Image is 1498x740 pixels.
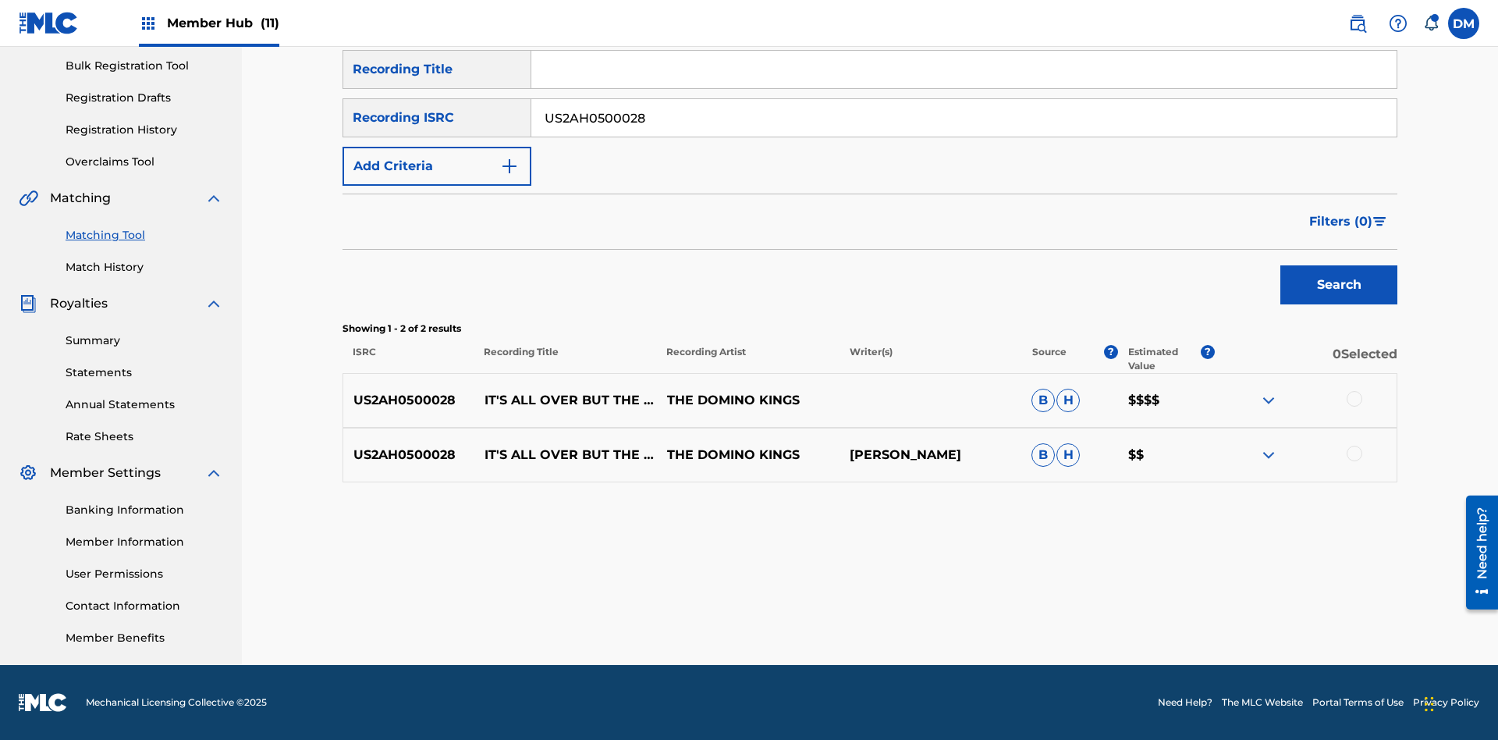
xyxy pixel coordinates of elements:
[50,464,161,482] span: Member Settings
[1158,696,1212,710] a: Need Help?
[474,345,656,373] p: Recording Title
[66,502,223,518] a: Banking Information
[500,157,519,176] img: 9d2ae6d4665cec9f34b9.svg
[1348,14,1367,33] img: search
[1031,443,1055,467] span: B
[1425,681,1434,728] div: Drag
[1413,696,1479,710] a: Privacy Policy
[1259,391,1278,410] img: expand
[839,446,1021,464] p: [PERSON_NAME]
[474,391,657,410] p: IT'S ALL OVER BUT THE CRYING
[19,294,37,313] img: Royalties
[66,227,223,244] a: Matching Tool
[50,294,108,313] span: Royalties
[1056,443,1080,467] span: H
[1128,345,1200,373] p: Estimated Value
[1448,8,1479,39] div: User Menu
[1423,16,1439,31] div: Notifications
[839,345,1021,373] p: Writer(s)
[50,189,111,208] span: Matching
[1300,202,1397,241] button: Filters (0)
[656,391,839,410] p: THE DOMINO KINGS
[343,50,1397,312] form: Search Form
[66,429,223,445] a: Rate Sheets
[66,365,223,381] a: Statements
[66,598,223,614] a: Contact Information
[1032,345,1067,373] p: Source
[343,391,474,410] p: US2AH0500028
[66,534,223,550] a: Member Information
[19,189,38,208] img: Matching
[1312,696,1404,710] a: Portal Terms of Use
[1342,8,1373,39] a: Public Search
[1454,489,1498,617] iframe: Resource Center
[1031,389,1055,412] span: B
[86,696,267,710] span: Mechanical Licensing Collective © 2025
[19,693,67,712] img: logo
[66,333,223,349] a: Summary
[343,322,1397,336] p: Showing 1 - 2 of 2 results
[1056,389,1080,412] span: H
[261,16,279,30] span: (11)
[66,58,223,74] a: Bulk Registration Tool
[343,446,474,464] p: US2AH0500028
[1389,14,1407,33] img: help
[1201,345,1215,359] span: ?
[66,566,223,582] a: User Permissions
[1104,345,1118,359] span: ?
[66,630,223,646] a: Member Benefits
[167,14,279,32] span: Member Hub
[1309,212,1372,231] span: Filters ( 0 )
[1215,345,1397,373] p: 0 Selected
[66,154,223,170] a: Overclaims Tool
[204,294,223,313] img: expand
[1383,8,1414,39] div: Help
[19,12,79,34] img: MLC Logo
[343,345,474,373] p: ISRC
[1118,446,1215,464] p: $$
[474,446,657,464] p: IT'S ALL OVER BUT THE CRYING
[656,345,839,373] p: Recording Artist
[66,259,223,276] a: Match History
[139,14,158,33] img: Top Rightsholders
[19,464,37,482] img: Member Settings
[343,147,531,186] button: Add Criteria
[204,189,223,208] img: expand
[66,397,223,413] a: Annual Statements
[1118,391,1215,410] p: $$$$
[656,446,839,464] p: THE DOMINO KINGS
[1222,696,1303,710] a: The MLC Website
[66,90,223,106] a: Registration Drafts
[1420,665,1498,740] iframe: Chat Widget
[1259,446,1278,464] img: expand
[66,122,223,138] a: Registration History
[1280,265,1397,304] button: Search
[204,464,223,482] img: expand
[1373,217,1386,226] img: filter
